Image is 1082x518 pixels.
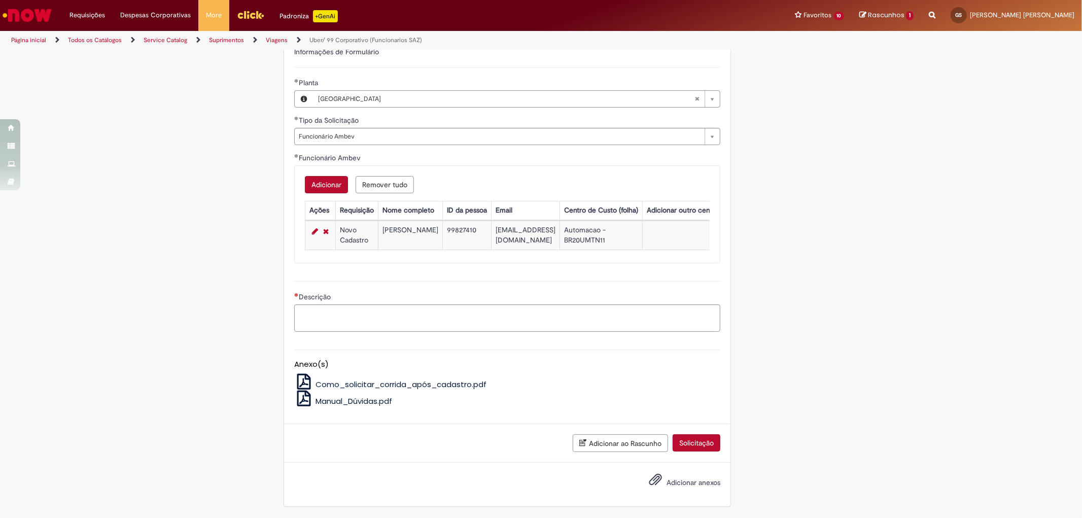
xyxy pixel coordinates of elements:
td: Novo Cadastro [336,221,378,250]
span: Necessários [294,293,299,297]
span: Obrigatório Preenchido [294,154,299,158]
span: 10 [834,12,845,20]
button: Remove all rows for Funcionário Ambev [356,176,414,193]
a: Editar Linha 1 [309,225,321,237]
a: Página inicial [11,36,46,44]
ul: Trilhas de página [8,31,714,50]
button: Solicitação [673,434,720,452]
th: Email [492,201,560,220]
abbr: Limpar campo Planta [689,91,705,107]
span: Funcionário Ambev [299,128,700,145]
th: ID da pessoa [443,201,492,220]
th: Nome completo [378,201,443,220]
span: Despesas Corporativas [120,10,191,20]
th: Ações [305,201,336,220]
span: Obrigatório Preenchido [294,79,299,83]
a: Como_solicitar_corrida_após_cadastro.pdf [294,379,486,390]
p: +GenAi [313,10,338,22]
th: Centro de Custo (folha) [560,201,643,220]
span: 1 [906,11,914,20]
span: Funcionário Ambev [299,153,363,162]
span: More [206,10,222,20]
span: Obrigatório Preenchido [294,116,299,120]
a: Todos os Catálogos [68,36,122,44]
span: Favoritos [804,10,832,20]
img: ServiceNow [1,5,53,25]
span: GS [956,12,962,18]
button: Add a row for Funcionário Ambev [305,176,348,193]
span: Requisições [69,10,105,20]
span: Manual_Dúvidas.pdf [316,396,392,406]
button: Planta, Visualizar este registro Sapucaia do Sul [295,91,313,107]
span: Como_solicitar_corrida_após_cadastro.pdf [316,379,486,390]
a: Suprimentos [209,36,244,44]
label: Informações de Formulário [294,47,379,56]
div: Padroniza [280,10,338,22]
span: Tipo da Solicitação [299,116,361,125]
textarea: Descrição [294,304,720,332]
span: [GEOGRAPHIC_DATA] [318,91,694,107]
a: Viagens [266,36,288,44]
td: [PERSON_NAME] [378,221,443,250]
th: Requisição [336,201,378,220]
img: click_logo_yellow_360x200.png [237,7,264,22]
a: Service Catalog [144,36,187,44]
span: Adicionar anexos [667,478,720,487]
td: [EMAIL_ADDRESS][DOMAIN_NAME] [492,221,560,250]
span: Rascunhos [868,10,904,20]
a: Manual_Dúvidas.pdf [294,396,392,406]
a: Uber/ 99 Corporativo (Funcionarios SAZ) [309,36,422,44]
h5: Anexo(s) [294,360,720,369]
span: Descrição [299,292,333,301]
button: Adicionar anexos [646,470,665,494]
button: Adicionar ao Rascunho [573,434,668,452]
span: Necessários - Planta [299,78,320,87]
td: Automacao - BR20UMTN11 [560,221,643,250]
td: 99827410 [443,221,492,250]
a: Rascunhos [859,11,914,20]
th: Adicionar outro centro de custo (nome) [643,201,778,220]
a: Remover linha 1 [321,225,331,237]
a: [GEOGRAPHIC_DATA]Limpar campo Planta [313,91,720,107]
span: [PERSON_NAME] [PERSON_NAME] [970,11,1074,19]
